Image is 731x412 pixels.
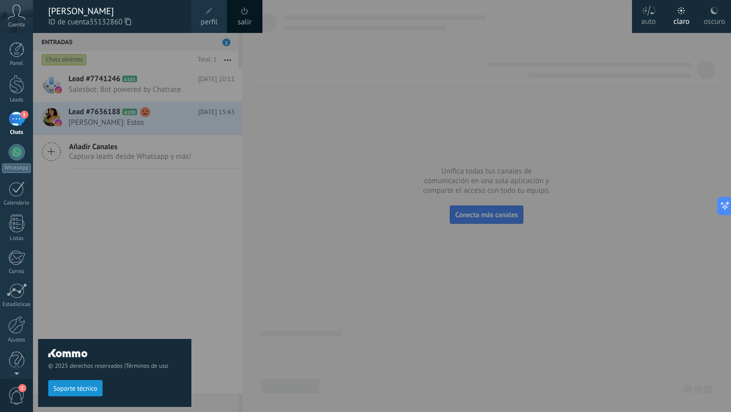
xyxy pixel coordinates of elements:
div: Calendario [2,200,31,207]
a: salir [238,17,251,28]
span: Cuenta [8,22,25,28]
a: Términos de uso [126,362,168,370]
span: perfil [201,17,217,28]
span: ID de cuenta [48,17,181,28]
div: Leads [2,97,31,104]
div: Estadísticas [2,301,31,308]
div: Panel [2,60,31,67]
div: claro [674,7,690,33]
div: auto [641,7,656,33]
a: Soporte técnico [48,384,103,392]
button: Soporte técnico [48,380,103,396]
span: 1 [20,111,28,119]
div: WhatsApp [2,163,31,173]
div: [PERSON_NAME] [48,6,181,17]
div: Chats [2,129,31,136]
span: © 2025 derechos reservados | [48,362,181,370]
span: Soporte técnico [53,385,97,392]
span: 35132860 [89,17,131,28]
div: Ajustes [2,337,31,344]
div: Correo [2,268,31,275]
span: 1 [18,384,26,392]
div: oscuro [704,7,725,33]
div: Listas [2,235,31,242]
